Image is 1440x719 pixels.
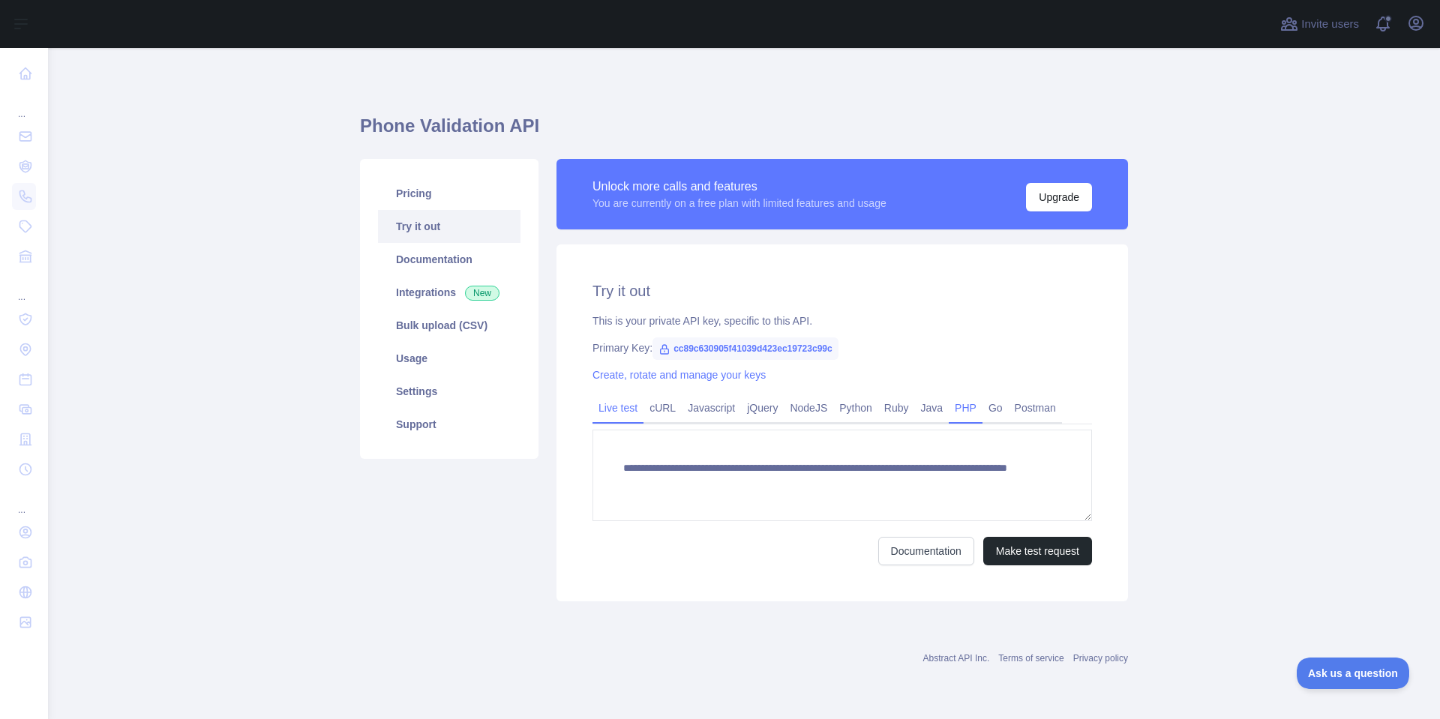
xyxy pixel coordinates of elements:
a: Pricing [378,177,520,210]
a: Ruby [878,396,915,420]
button: Make test request [983,537,1092,565]
a: Usage [378,342,520,375]
a: Try it out [378,210,520,243]
button: Invite users [1277,12,1362,36]
a: Abstract API Inc. [923,653,990,664]
a: Terms of service [998,653,1063,664]
a: Integrations New [378,276,520,309]
a: Python [833,396,878,420]
a: Java [915,396,949,420]
button: Upgrade [1026,183,1092,211]
a: jQuery [741,396,784,420]
span: cc89c630905f41039d423ec19723c99c [652,337,838,360]
span: Invite users [1301,16,1359,33]
a: Create, rotate and manage your keys [592,369,766,381]
a: NodeJS [784,396,833,420]
a: PHP [949,396,982,420]
a: Go [982,396,1009,420]
a: Documentation [878,537,974,565]
iframe: Toggle Customer Support [1297,658,1410,689]
div: You are currently on a free plan with limited features and usage [592,196,886,211]
div: Primary Key: [592,340,1092,355]
a: cURL [643,396,682,420]
a: Javascript [682,396,741,420]
a: Postman [1009,396,1062,420]
a: Documentation [378,243,520,276]
a: Live test [592,396,643,420]
a: Support [378,408,520,441]
h1: Phone Validation API [360,114,1128,150]
div: ... [12,486,36,516]
h2: Try it out [592,280,1092,301]
a: Settings [378,375,520,408]
span: New [465,286,499,301]
div: This is your private API key, specific to this API. [592,313,1092,328]
div: Unlock more calls and features [592,178,886,196]
div: ... [12,90,36,120]
a: Privacy policy [1073,653,1128,664]
a: Bulk upload (CSV) [378,309,520,342]
div: ... [12,273,36,303]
